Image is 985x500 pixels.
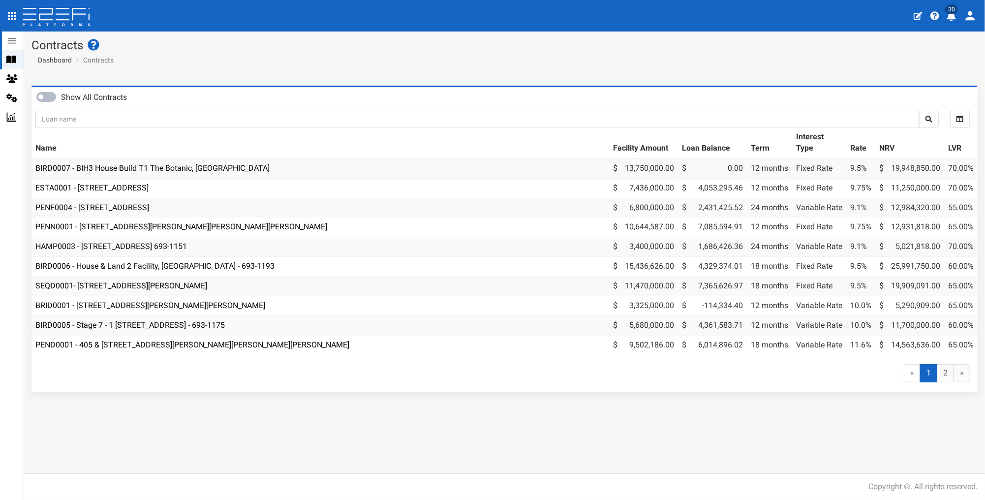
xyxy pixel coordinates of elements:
td: 65.00% [944,335,978,354]
td: 9.5% [846,257,875,277]
td: 13,750,000.00 [609,158,678,178]
td: 5,680,000.00 [609,315,678,335]
td: 5,021,818.00 [875,237,944,257]
td: 6,800,000.00 [609,198,678,218]
td: 12 months [747,158,792,178]
td: 60.00% [944,315,978,335]
td: 11.6% [846,335,875,354]
td: 12,984,320.00 [875,198,944,218]
td: 9.1% [846,237,875,257]
td: Fixed Rate [792,276,846,296]
td: 19,948,850.00 [875,158,944,178]
td: 55.00% [944,198,978,218]
a: Dashboard [34,55,72,65]
th: Interest Type [792,127,846,158]
a: BRID0001 - [STREET_ADDRESS][PERSON_NAME][PERSON_NAME] [35,301,265,310]
label: Show All Contracts [61,92,127,103]
a: ESTA0001 - [STREET_ADDRESS] [35,183,149,192]
td: 11,250,000.00 [875,178,944,198]
td: 3,400,000.00 [609,237,678,257]
td: Variable Rate [792,198,846,218]
a: HAMP0003 - [STREET_ADDRESS] 693-1151 [35,242,187,251]
td: 70.00% [944,178,978,198]
td: 24 months [747,198,792,218]
td: 9.1% [846,198,875,218]
td: 3,325,000.00 [609,296,678,315]
td: Fixed Rate [792,218,846,237]
td: 10.0% [846,296,875,315]
td: 18 months [747,257,792,277]
td: 12 months [747,178,792,198]
td: 24 months [747,237,792,257]
a: PENF0004 - [STREET_ADDRESS] [35,203,149,212]
a: BIRD0005 - Stage 7 - 1 [STREET_ADDRESS] - 693-1175 [35,320,225,330]
td: 0.00 [678,158,747,178]
td: 65.00% [944,296,978,315]
td: 4,329,374.01 [678,257,747,277]
td: Fixed Rate [792,158,846,178]
span: « [904,364,921,382]
td: 4,053,295.46 [678,178,747,198]
td: 7,085,594.91 [678,218,747,237]
td: Variable Rate [792,315,846,335]
td: 70.00% [944,237,978,257]
a: PEND0001 - 405 & [STREET_ADDRESS][PERSON_NAME][PERSON_NAME][PERSON_NAME] [35,340,349,349]
td: 18 months [747,276,792,296]
th: LVR [944,127,978,158]
td: 12 months [747,315,792,335]
th: Loan Balance [678,127,747,158]
input: Loan name [35,111,920,127]
td: 9,502,186.00 [609,335,678,354]
a: » [954,364,970,382]
td: 12 months [747,296,792,315]
th: NRV [875,127,944,158]
td: 18 months [747,335,792,354]
td: 14,563,636.00 [875,335,944,354]
li: Contracts [73,55,114,65]
td: 7,365,626.97 [678,276,747,296]
td: 1,686,426.36 [678,237,747,257]
td: 70.00% [944,158,978,178]
td: 11,470,000.00 [609,276,678,296]
td: 2,431,425.52 [678,198,747,218]
td: 12 months [747,218,792,237]
td: 25,991,750.00 [875,257,944,277]
td: 6,014,896.02 [678,335,747,354]
th: Rate [846,127,875,158]
th: Term [747,127,792,158]
td: 9.75% [846,178,875,198]
a: BIRD0007 - BIH3 House Build T1 The Botanic, [GEOGRAPHIC_DATA] [35,163,270,173]
h1: Contracts [31,39,978,52]
th: Name [31,127,609,158]
td: 15,436,626.00 [609,257,678,277]
td: Variable Rate [792,335,846,354]
td: 11,700,000.00 [875,315,944,335]
td: 19,909,091.00 [875,276,944,296]
td: 10,644,587.00 [609,218,678,237]
td: 10.0% [846,315,875,335]
div: Copyright ©. All rights reserved. [868,481,978,493]
span: Dashboard [34,56,72,64]
td: 65.00% [944,276,978,296]
td: 9.5% [846,276,875,296]
td: 65.00% [944,218,978,237]
td: 4,361,583.71 [678,315,747,335]
td: 60.00% [944,257,978,277]
a: SEQD0001- [STREET_ADDRESS][PERSON_NAME] [35,281,207,290]
td: 9.5% [846,158,875,178]
td: 12,931,818.00 [875,218,944,237]
td: Fixed Rate [792,257,846,277]
span: 1 [920,364,937,382]
td: Fixed Rate [792,178,846,198]
a: BIRD0006 - House & Land 2 Facility, [GEOGRAPHIC_DATA] - 693-1193 [35,261,275,271]
td: 5,290,909.00 [875,296,944,315]
td: 9.75% [846,218,875,237]
a: 2 [937,364,954,382]
th: Facility Amount [609,127,678,158]
td: -114,334.40 [678,296,747,315]
a: PENN0001 - [STREET_ADDRESS][PERSON_NAME][PERSON_NAME][PERSON_NAME] [35,222,327,231]
td: 7,436,000.00 [609,178,678,198]
td: Variable Rate [792,237,846,257]
td: Variable Rate [792,296,846,315]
